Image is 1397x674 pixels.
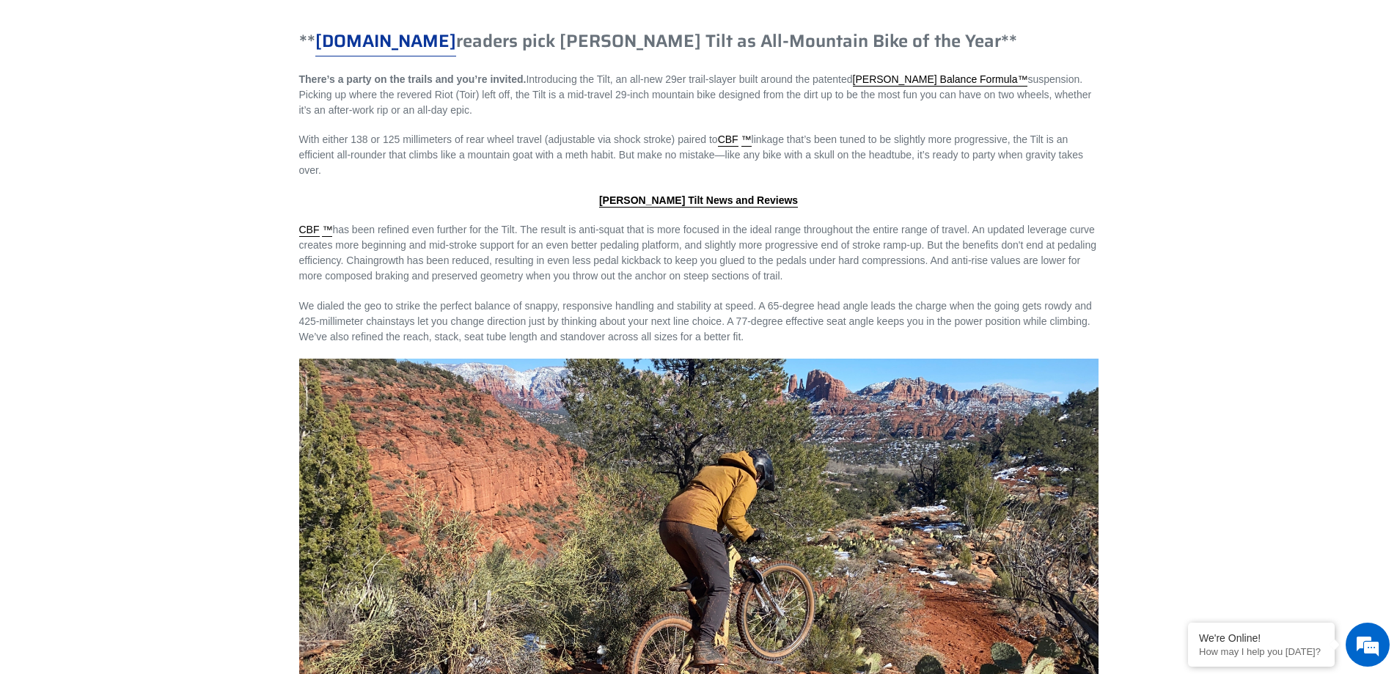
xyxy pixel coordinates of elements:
a: ™ [741,133,752,147]
textarea: Type your message and hit 'Enter' [7,400,279,452]
a: CBF [299,224,320,237]
span: With either 138 or 125 millimeters of rear wheel travel (adjustable via shock stroke) paired to l... [299,133,1083,176]
span: We dialed the geo to strike the perfect balance of snappy, responsive handling and stability at s... [299,300,1092,343]
span: [PERSON_NAME] Tilt News and Reviews [599,194,798,206]
div: Minimize live chat window [241,7,276,43]
div: Navigation go back [16,81,38,103]
strong: ** readers pick [PERSON_NAME] Tilt as All-Mountain Bike of the Year** [299,27,1017,56]
span: Introducing the Tilt, an all-new 29er trail-slayer built around the patented suspension. Picking ... [299,73,1092,116]
a: ™ [322,224,332,237]
span: has been refined even further for the Tilt. The result is anti-squat that is more focused in the ... [299,224,1097,282]
a: [PERSON_NAME] Balance Formula™ [853,73,1028,87]
a: [DOMAIN_NAME] [315,27,456,56]
a: [PERSON_NAME] Tilt News and Reviews [599,194,798,208]
p: How may I help you today? [1199,646,1324,657]
span: There’s a party on the trails and you’re invited. [299,73,527,85]
div: Chat with us now [98,82,268,101]
a: CBF [718,133,738,147]
img: d_696896380_company_1647369064580_696896380 [47,73,84,110]
span: We're online! [85,185,202,333]
div: We're Online! [1199,632,1324,644]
